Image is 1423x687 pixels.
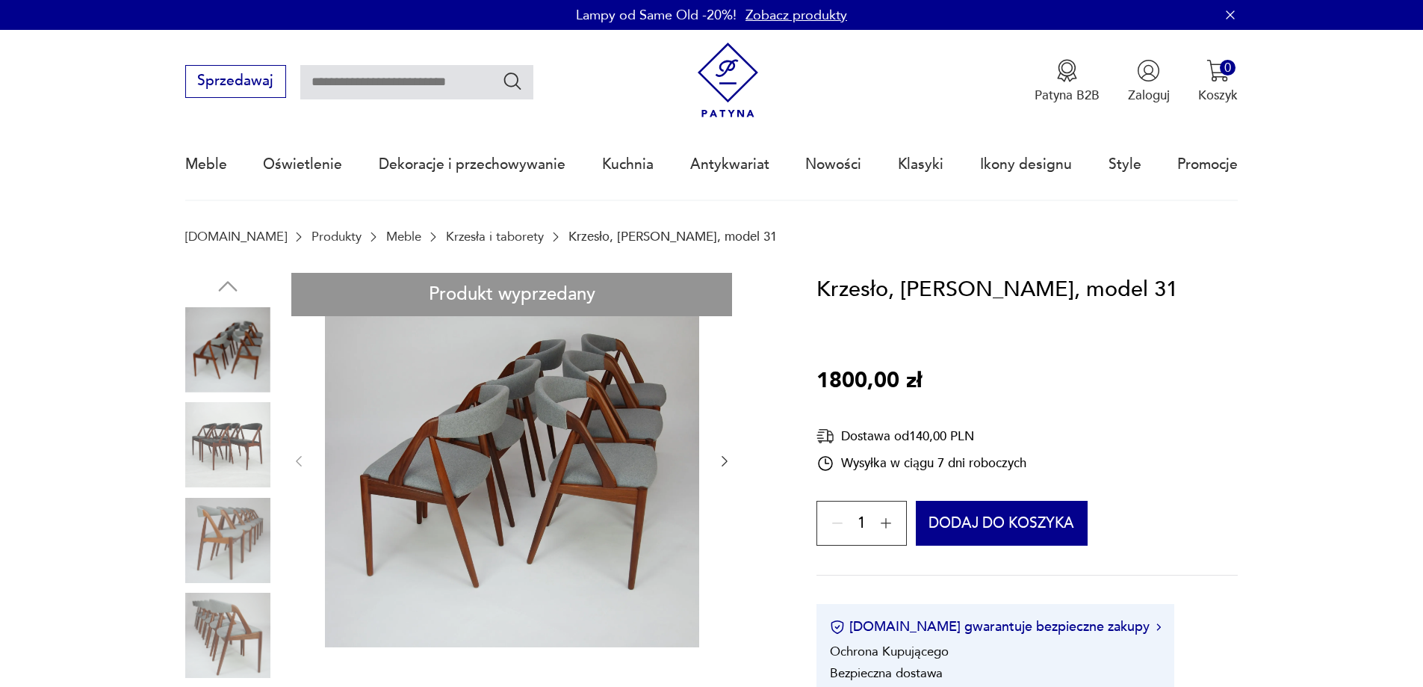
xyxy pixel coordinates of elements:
img: Ikona koszyka [1206,59,1230,82]
button: 0Koszyk [1198,59,1238,104]
img: Zdjęcie produktu Krzesło, KAI KRISTIANSEN, model 31 [185,307,270,392]
img: Ikona dostawy [816,427,834,446]
img: Ikona certyfikatu [830,620,845,635]
p: Patyna B2B [1035,87,1100,104]
p: Krzesło, [PERSON_NAME], model 31 [568,229,777,244]
button: [DOMAIN_NAME] gwarantuje bezpieczne zakupy [830,617,1161,636]
img: Zdjęcie produktu Krzesło, KAI KRISTIANSEN, model 31 [325,273,699,647]
a: Klasyki [898,130,943,199]
a: Meble [386,229,421,244]
h1: Krzesło, [PERSON_NAME], model 31 [816,273,1178,307]
img: Ikona medalu [1055,59,1079,82]
p: Zaloguj [1128,87,1170,104]
li: Ochrona Kupującego [830,643,949,660]
button: Dodaj do koszyka [916,501,1088,546]
div: Wysyłka w ciągu 7 dni roboczych [816,455,1026,472]
a: Produkty [311,229,362,244]
a: [DOMAIN_NAME] [185,229,287,244]
button: Szukaj [502,70,524,92]
img: Ikonka użytkownika [1137,59,1160,82]
img: Zdjęcie produktu Krzesło, KAI KRISTIANSEN, model 31 [185,402,270,487]
a: Sprzedawaj [185,76,286,88]
img: Ikona strzałki w prawo [1156,623,1161,631]
a: Ikona medaluPatyna B2B [1035,59,1100,104]
img: Zdjęcie produktu Krzesło, KAI KRISTIANSEN, model 31 [185,498,270,583]
a: Zobacz produkty [745,6,847,25]
a: Krzesła i taborety [446,229,544,244]
button: Patyna B2B [1035,59,1100,104]
a: Style [1109,130,1141,199]
div: Produkt wyprzedany [291,273,732,317]
p: Koszyk [1198,87,1238,104]
a: Meble [185,130,227,199]
img: Patyna - sklep z meblami i dekoracjami vintage [690,43,766,118]
button: Sprzedawaj [185,65,286,98]
li: Bezpieczna dostawa [830,665,943,682]
img: Zdjęcie produktu Krzesło, KAI KRISTIANSEN, model 31 [185,593,270,678]
div: Dostawa od 140,00 PLN [816,427,1026,446]
span: 1 [858,518,866,530]
p: Lampy od Same Old -20%! [576,6,737,25]
a: Nowości [805,130,861,199]
a: Ikony designu [980,130,1072,199]
a: Promocje [1177,130,1238,199]
button: Zaloguj [1128,59,1170,104]
a: Antykwariat [690,130,769,199]
p: 1800,00 zł [816,364,922,398]
div: 0 [1220,60,1236,76]
a: Dekoracje i przechowywanie [379,130,565,199]
a: Oświetlenie [263,130,342,199]
a: Kuchnia [602,130,654,199]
